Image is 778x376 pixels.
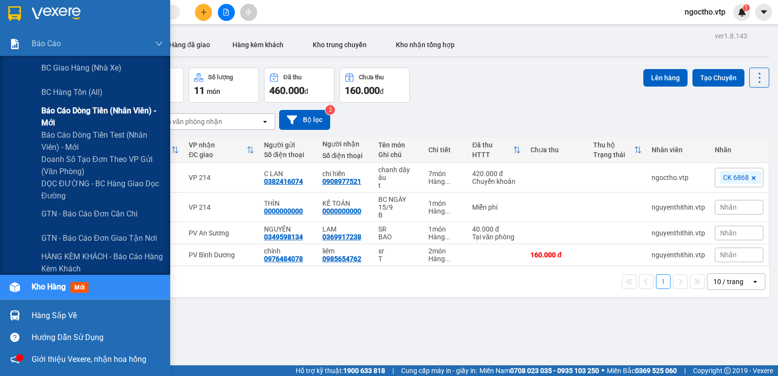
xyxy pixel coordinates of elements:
div: ngoctho.vtp [652,174,705,181]
div: VP 214 [189,203,254,211]
div: Hàng sắp về [32,308,163,323]
span: PV Đắk Sắk [33,68,58,73]
div: 0985654762 [322,255,361,263]
span: GTN - Báo cáo đơn cần chi [41,208,138,220]
span: aim [245,9,252,16]
div: Hướng dẫn sử dụng [32,330,163,345]
button: Chưa thu160.000đ [339,68,410,103]
div: 0976484078 [264,255,303,263]
span: món [207,88,220,95]
div: BC NGÀY 15/9 [378,196,419,211]
div: Đã thu [472,141,513,149]
div: Chuyển khoản [472,178,521,185]
span: 1 [744,4,748,11]
button: Hàng đã giao [161,33,218,56]
span: VP 214 [98,68,113,73]
th: Toggle SortBy [588,137,647,163]
strong: 0708 023 035 - 0935 103 250 [510,367,599,375]
span: Nhãn [720,251,737,259]
span: Hỗ trợ kỹ thuật: [296,365,385,376]
span: Miền Nam [479,365,599,376]
span: mới [71,282,88,293]
strong: 1900 633 818 [343,367,385,375]
img: logo-vxr [8,6,21,21]
span: down [155,40,163,48]
div: Chi tiết [428,146,462,154]
span: notification [10,355,19,364]
div: sr [378,247,419,255]
sup: 1 [743,4,750,11]
div: PV An Sương [189,229,254,237]
div: 40.000 đ [472,225,521,233]
div: Chưa thu [359,74,384,81]
button: Bộ lọc [279,110,330,130]
div: 1 món [428,225,462,233]
div: 0908977521 [322,178,361,185]
span: Kho hàng [32,282,66,291]
span: ... [445,233,451,241]
span: Doanh số tạo đơn theo VP gửi (văn phòng) [41,153,163,178]
span: HÀNG KÈM KHÁCH - Báo cáo hàng kèm khách [41,251,163,275]
span: file-add [223,9,230,16]
div: 160.000 đ [530,251,583,259]
div: VP nhận [189,141,246,149]
th: Toggle SortBy [467,137,526,163]
div: Nhân viên [652,146,705,154]
span: 11 [194,85,205,96]
div: Số điện thoại [322,152,369,160]
img: warehouse-icon [10,310,20,321]
svg: open [751,278,759,286]
div: T [378,255,419,263]
div: 0349598134 [264,233,303,241]
div: Hàng thông thường [428,207,462,215]
div: Hàng thông thường [428,233,462,241]
div: THÌN [264,199,313,207]
span: 160.000 [345,85,380,96]
div: Tại văn phòng [472,233,521,241]
div: Nhãn [715,146,763,154]
div: chi hiền [322,170,369,178]
span: Giới thiệu Vexere, nhận hoa hồng [32,353,146,365]
span: Kho nhận tổng hợp [396,41,455,49]
div: 0369917238 [322,233,361,241]
div: NGUYÊN [264,225,313,233]
div: BAO [378,233,419,241]
span: ... [445,178,451,185]
div: VP 214 [189,174,254,181]
div: 420.000 đ [472,170,521,178]
div: nguyenthithin.vtp [652,251,705,259]
span: | [684,365,686,376]
div: 0000000000 [322,207,361,215]
div: ĐC giao [189,151,246,159]
div: Số điện thoại [264,151,313,159]
strong: BIÊN NHẬN GỬI HÀNG HOÁ [34,58,113,66]
div: liêm [322,247,369,255]
div: Hàng thông thường [428,255,462,263]
button: 1 [656,274,671,289]
div: Trạng thái [593,151,634,159]
div: SR [378,225,419,233]
div: Chọn văn phòng nhận [155,117,222,126]
div: chính [264,247,313,255]
span: BC giao hàng (nhà xe) [41,62,122,74]
span: 14:08:16 [DATE] [92,44,137,51]
span: DỌC ĐƯỜNG - BC hàng giao dọc đường [41,178,163,202]
button: caret-down [755,4,772,21]
div: Chưa thu [530,146,583,154]
div: KẾ TOÁN [322,199,369,207]
div: 0382416074 [264,178,303,185]
img: logo [10,22,22,46]
div: B [378,211,419,219]
img: solution-icon [10,39,20,49]
span: Kho trung chuyển [313,41,367,49]
span: Báo cáo dòng tiền test (nhân viên) - mới [41,129,163,153]
span: caret-down [760,8,768,17]
div: Ghi chú [378,151,419,159]
button: Đã thu460.000đ [264,68,335,103]
svg: open [261,118,269,125]
div: nguyenthithin.vtp [652,229,705,237]
div: 10 / trang [713,277,743,286]
button: plus [195,4,212,21]
span: ⚪️ [601,369,604,373]
div: 1 món [428,199,462,207]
